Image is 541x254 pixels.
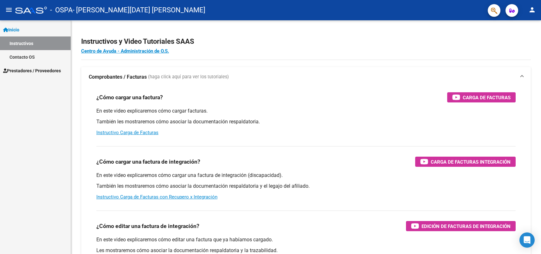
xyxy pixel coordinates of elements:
[96,172,516,179] p: En este video explicaremos cómo cargar una factura de integración (discapacidad).
[96,247,516,254] p: Les mostraremos cómo asociar la documentación respaldatoria y la trazabilidad.
[528,6,536,14] mat-icon: person
[81,48,169,54] a: Centro de Ayuda - Administración de O.S.
[3,67,61,74] span: Prestadores / Proveedores
[81,67,531,87] mat-expansion-panel-header: Comprobantes / Facturas (haga click aquí para ver los tutoriales)
[96,130,158,135] a: Instructivo Carga de Facturas
[447,92,516,102] button: Carga de Facturas
[148,74,229,81] span: (haga click aquí para ver los tutoriales)
[406,221,516,231] button: Edición de Facturas de integración
[96,107,516,114] p: En este video explicaremos cómo cargar facturas.
[96,194,217,200] a: Instructivo Carga de Facturas con Recupero x Integración
[89,74,147,81] strong: Comprobantes / Facturas
[96,222,199,231] h3: ¿Cómo editar una factura de integración?
[96,118,516,125] p: También les mostraremos cómo asociar la documentación respaldatoria.
[519,232,535,248] div: Open Intercom Messenger
[5,6,13,14] mat-icon: menu
[422,222,511,230] span: Edición de Facturas de integración
[96,236,516,243] p: En este video explicaremos cómo editar una factura que ya habíamos cargado.
[415,157,516,167] button: Carga de Facturas Integración
[463,94,511,101] span: Carga de Facturas
[50,3,73,17] span: - OSPA
[96,183,516,190] p: También les mostraremos cómo asociar la documentación respaldatoria y el legajo del afiliado.
[3,26,19,33] span: Inicio
[96,93,163,102] h3: ¿Cómo cargar una factura?
[73,3,205,17] span: - [PERSON_NAME][DATE] [PERSON_NAME]
[81,36,531,48] h2: Instructivos y Video Tutoriales SAAS
[96,157,200,166] h3: ¿Cómo cargar una factura de integración?
[431,158,511,166] span: Carga de Facturas Integración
